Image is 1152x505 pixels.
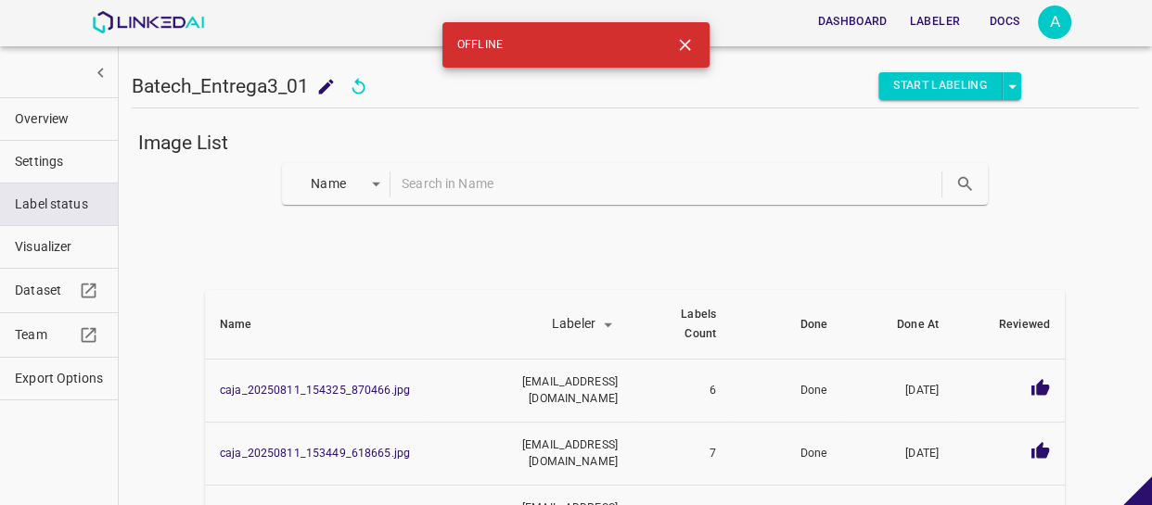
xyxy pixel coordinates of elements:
a: Dashboard [806,3,898,41]
div: Labeler [552,310,618,337]
span: Visualizer [15,237,103,257]
a: Labeler [899,3,971,41]
td: [DATE] [842,360,954,423]
td: Done [731,360,842,423]
div: split button [878,72,1021,100]
button: Close [668,28,702,62]
span: Label status [15,195,103,214]
th: Done [731,290,842,360]
th: Reviewed [954,290,1065,360]
a: caja_20250811_154325_870466.jpg [220,384,410,397]
button: Start Labeling [878,72,1003,100]
div: A [1038,6,1071,39]
span: Team [15,325,74,345]
td: [DATE] [842,423,954,486]
a: Docs [971,3,1038,41]
span: OFFLINE [457,37,503,54]
img: LinkedAI [92,11,204,33]
span: Settings [15,152,103,171]
a: caja_20250811_153449_618665.jpg [220,447,410,460]
td: [EMAIL_ADDRESS][DOMAIN_NAME] [425,423,633,486]
button: Docs [975,6,1034,37]
div: Name [293,170,386,197]
th: Labels Count [633,290,731,360]
th: Name [205,290,425,360]
td: 6 [633,360,731,423]
button: Open settings [1038,6,1071,39]
button: select role [1003,72,1021,100]
th: Done At [842,290,954,360]
h5: Batech_Entrega3_01 [132,73,309,99]
button: Dashboard [810,6,894,37]
span: Dataset [15,281,74,300]
h5: Image List [138,130,1132,156]
button: add to shopping cart [309,69,343,104]
span: Export Options [15,369,103,388]
button: show more [83,56,118,90]
span: Overview [15,109,103,129]
input: Search in Name [402,170,938,197]
button: search [946,165,984,203]
td: [EMAIL_ADDRESS][DOMAIN_NAME] [425,360,633,423]
button: Labeler [902,6,967,37]
td: Done [731,423,842,486]
td: 7 [633,423,731,486]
